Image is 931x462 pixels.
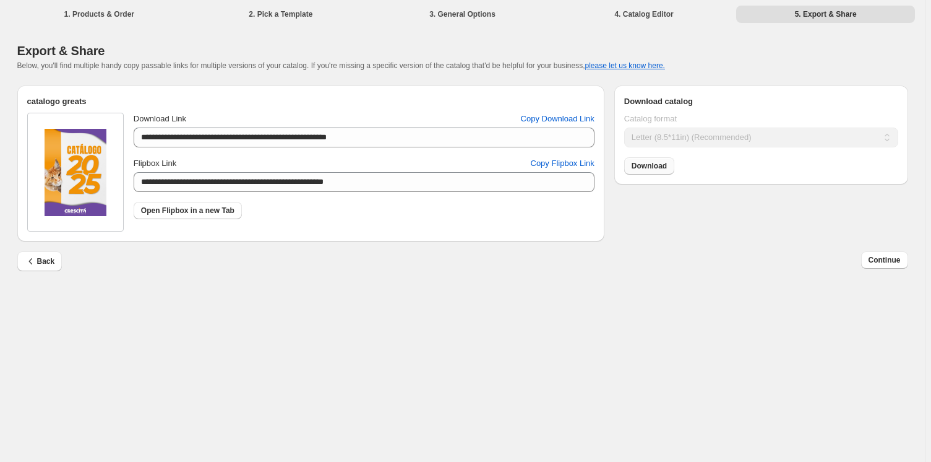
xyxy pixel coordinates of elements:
[25,255,55,268] span: Back
[624,157,674,175] a: Download
[17,251,62,271] button: Back
[17,61,665,70] span: Below, you'll find multiple handy copy passable links for multiple versions of your catalog. If y...
[531,157,594,170] span: Copy Flipbox Link
[27,95,594,108] h2: catalogo greats
[134,159,176,168] span: Flipbox Link
[134,202,242,219] a: Open Flipbox in a new Tab
[869,255,901,265] span: Continue
[861,251,908,269] button: Continue
[141,206,234,216] span: Open Flipbox in a new Tab
[45,129,106,216] img: thumbImage
[523,154,602,173] button: Copy Flipbox Link
[513,109,602,129] button: Copy Download Link
[17,44,105,58] span: Export & Share
[624,95,898,108] h2: Download catalog
[585,61,665,70] button: please let us know here.
[134,114,186,123] span: Download Link
[624,114,677,123] span: Catalog format
[632,161,667,171] span: Download
[521,113,594,125] span: Copy Download Link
